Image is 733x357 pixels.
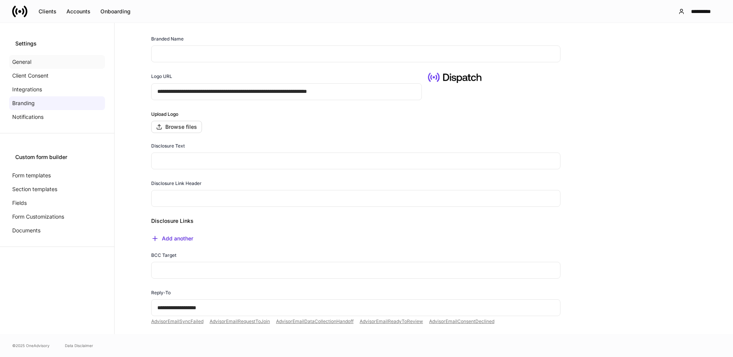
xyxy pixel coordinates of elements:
div: Browse files [156,124,197,130]
a: Client Consent [9,69,105,83]
div: Disclosure Links [145,208,560,225]
p: Documents [12,227,40,234]
span: © 2025 OneAdvisory [12,342,50,349]
button: Clients [34,5,61,18]
a: Form Customizations [9,210,105,224]
p: Client Consent [12,72,48,80]
p: Branding [12,99,35,107]
p: Notifications [12,113,44,121]
button: Add another [151,235,193,242]
p: Form Customizations [12,213,64,221]
p: Fields [12,199,27,207]
p: Integrations [12,86,42,93]
button: AdvisorEmailDataCollectionHandoff [276,319,354,324]
h6: Reply-To [151,289,171,296]
p: Form templates [12,172,51,179]
a: Data Disclaimer [65,342,93,349]
button: Onboarding [95,5,136,18]
a: Documents [9,224,105,237]
div: Settings [15,40,99,47]
a: Branding [9,96,105,110]
div: Accounts [66,9,90,14]
a: Fields [9,196,105,210]
div: Clients [39,9,57,14]
h6: Disclosure Text [151,142,185,149]
button: Accounts [61,5,95,18]
h6: Upload Logo [151,110,560,118]
a: General [9,55,105,69]
h6: Branded Name [151,35,184,42]
p: Section templates [12,185,57,193]
button: AdvisorEmailConsentDeclined [429,319,494,324]
h6: BCC Target [151,252,176,259]
a: Section templates [9,182,105,196]
a: Integrations [9,83,105,96]
div: Onboarding [100,9,131,14]
button: AdvisorEmailReadyToReview [360,319,423,324]
a: Form templates [9,169,105,182]
button: Browse files [151,121,202,133]
h6: Disclosure Link Header [151,180,202,187]
p: General [12,58,31,66]
img: Logo [428,73,481,83]
div: Custom form builder [15,153,99,161]
h6: Logo URL [151,73,172,80]
button: AdvisorEmailRequestToJoin [210,319,270,324]
a: Notifications [9,110,105,124]
button: AdvisorEmailSyncFailed [151,319,203,324]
